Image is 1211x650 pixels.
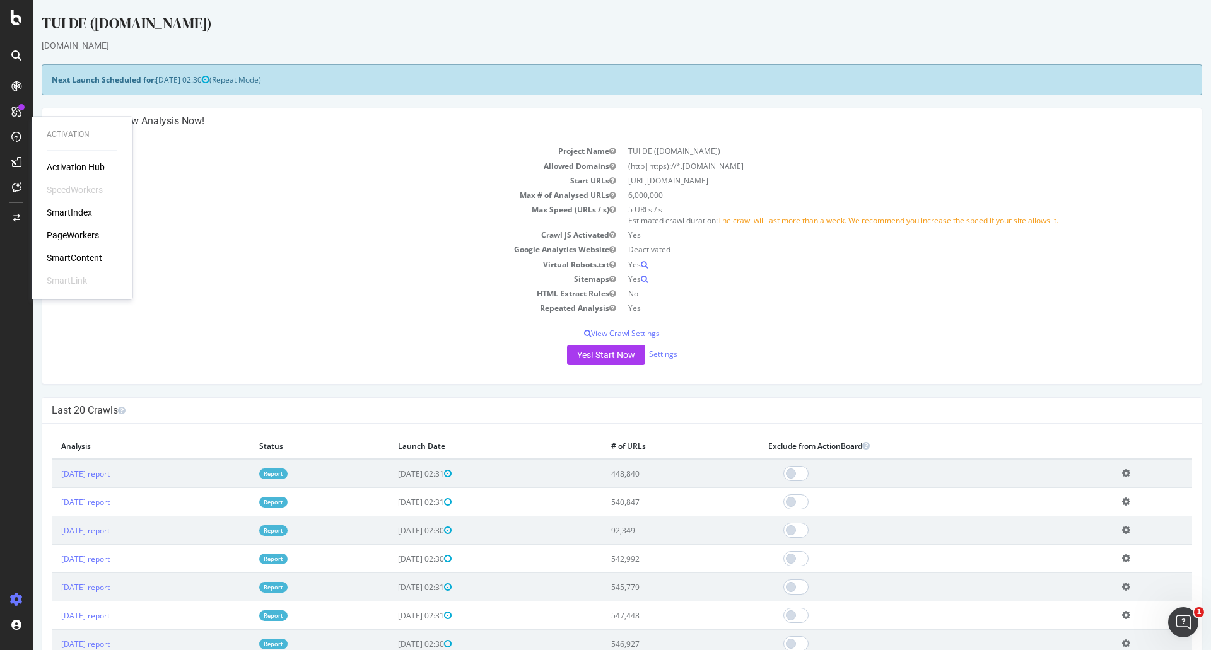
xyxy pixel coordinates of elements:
[569,573,726,601] td: 545,779
[47,161,105,173] a: Activation Hub
[616,349,645,359] a: Settings
[569,459,726,488] td: 448,840
[47,183,103,196] div: SpeedWorkers
[365,468,419,479] span: [DATE] 02:31
[19,286,589,301] td: HTML Extract Rules
[685,215,1026,226] span: The crawl will last more than a week. We recommend you increase the speed if your site allows it.
[226,468,255,479] a: Report
[365,610,419,621] span: [DATE] 02:31
[226,525,255,536] a: Report
[19,115,1159,127] h4: Configure your New Analysis Now!
[28,497,77,508] a: [DATE] report
[47,229,99,241] a: PageWorkers
[569,516,726,545] td: 92,349
[9,13,1169,39] div: TUI DE ([DOMAIN_NAME])
[28,525,77,536] a: [DATE] report
[226,610,255,621] a: Report
[19,257,589,272] td: Virtual Robots.txt
[589,188,1159,202] td: 6,000,000
[28,610,77,621] a: [DATE] report
[226,582,255,593] a: Report
[726,433,1080,459] th: Exclude from ActionBoard
[534,345,612,365] button: Yes! Start Now
[19,404,1159,417] h4: Last 20 Crawls
[19,202,589,228] td: Max Speed (URLs / s)
[19,188,589,202] td: Max # of Analysed URLs
[19,433,217,459] th: Analysis
[28,582,77,593] a: [DATE] report
[569,545,726,573] td: 542,992
[365,525,419,536] span: [DATE] 02:30
[1194,607,1204,617] span: 1
[28,468,77,479] a: [DATE] report
[589,272,1159,286] td: Yes
[589,144,1159,158] td: TUI DE ([DOMAIN_NAME])
[589,202,1159,228] td: 5 URLs / s Estimated crawl duration:
[589,228,1159,242] td: Yes
[356,433,569,459] th: Launch Date
[9,64,1169,95] div: (Repeat Mode)
[47,129,117,140] div: Activation
[19,173,589,188] td: Start URLs
[47,206,92,219] a: SmartIndex
[1168,607,1198,637] iframe: Intercom live chat
[217,433,356,459] th: Status
[19,159,589,173] td: Allowed Domains
[569,433,726,459] th: # of URLs
[47,274,87,287] div: SmartLink
[19,74,123,85] strong: Next Launch Scheduled for:
[365,639,419,649] span: [DATE] 02:30
[226,639,255,649] a: Report
[19,144,589,158] td: Project Name
[589,301,1159,315] td: Yes
[569,488,726,516] td: 540,847
[28,639,77,649] a: [DATE] report
[123,74,177,85] span: [DATE] 02:30
[226,497,255,508] a: Report
[47,252,102,264] a: SmartContent
[589,242,1159,257] td: Deactivated
[365,497,419,508] span: [DATE] 02:31
[226,554,255,564] a: Report
[28,554,77,564] a: [DATE] report
[365,554,419,564] span: [DATE] 02:30
[589,173,1159,188] td: [URL][DOMAIN_NAME]
[19,328,1159,339] p: View Crawl Settings
[589,286,1159,301] td: No
[19,228,589,242] td: Crawl JS Activated
[365,582,419,593] span: [DATE] 02:31
[19,272,589,286] td: Sitemaps
[569,601,726,630] td: 547,448
[19,301,589,315] td: Repeated Analysis
[589,257,1159,272] td: Yes
[9,39,1169,52] div: [DOMAIN_NAME]
[19,242,589,257] td: Google Analytics Website
[589,159,1159,173] td: (http|https)://*.[DOMAIN_NAME]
